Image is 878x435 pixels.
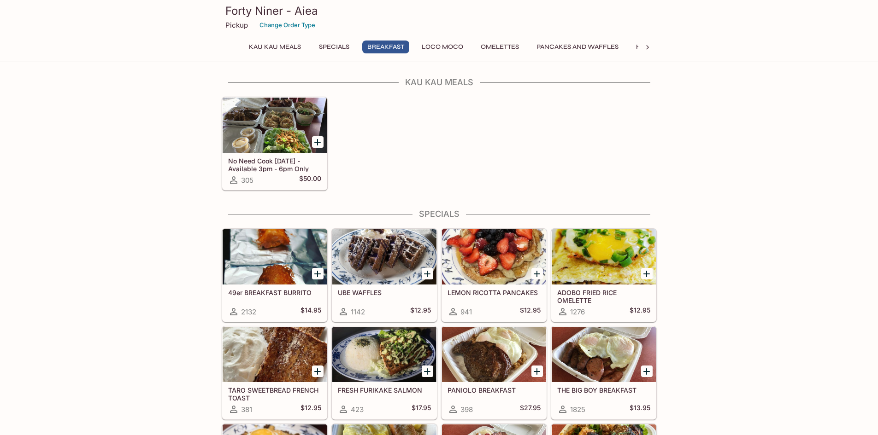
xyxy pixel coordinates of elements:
button: Add PANIOLO BREAKFAST [531,365,543,377]
h5: TARO SWEETBREAD FRENCH TOAST [228,386,321,401]
span: 1825 [570,405,585,414]
span: 1276 [570,307,585,316]
h3: Forty Niner - Aiea [225,4,653,18]
h5: $27.95 [520,404,541,415]
span: 381 [241,405,252,414]
span: 2132 [241,307,256,316]
p: Pickup [225,21,248,29]
button: Add FRESH FURIKAKE SALMON [422,365,433,377]
button: Add LEMON RICOTTA PANCAKES [531,268,543,279]
a: ADOBO FRIED RICE OMELETTE1276$12.95 [551,229,656,322]
a: PANIOLO BREAKFAST398$27.95 [442,326,547,419]
h5: $12.95 [301,404,321,415]
button: Breakfast [362,41,409,53]
div: ADOBO FRIED RICE OMELETTE [552,229,656,284]
h5: $13.95 [630,404,650,415]
button: Add ADOBO FRIED RICE OMELETTE [641,268,653,279]
a: THE BIG BOY BREAKFAST1825$13.95 [551,326,656,419]
span: 398 [460,405,473,414]
h5: No Need Cook [DATE] - Available 3pm - 6pm Only [228,157,321,172]
a: No Need Cook [DATE] - Available 3pm - 6pm Only305$50.00 [222,97,327,190]
h5: UBE WAFFLES [338,289,431,296]
h5: $12.95 [630,306,650,317]
a: LEMON RICOTTA PANCAKES941$12.95 [442,229,547,322]
h5: PANIOLO BREAKFAST [448,386,541,394]
button: Kau Kau Meals [244,41,306,53]
button: Change Order Type [255,18,319,32]
div: TARO SWEETBREAD FRENCH TOAST [223,327,327,382]
span: 1142 [351,307,365,316]
a: 49er BREAKFAST BURRITO2132$14.95 [222,229,327,322]
h5: $12.95 [520,306,541,317]
button: Add UBE WAFFLES [422,268,433,279]
button: Add 49er BREAKFAST BURRITO [312,268,324,279]
button: Hawaiian Style French Toast [631,41,745,53]
button: Pancakes and Waffles [531,41,624,53]
div: LEMON RICOTTA PANCAKES [442,229,546,284]
h4: Kau Kau Meals [222,77,657,87]
span: 941 [460,307,472,316]
a: TARO SWEETBREAD FRENCH TOAST381$12.95 [222,326,327,419]
h5: ADOBO FRIED RICE OMELETTE [557,289,650,304]
div: UBE WAFFLES [332,229,436,284]
button: Add No Need Cook Today - Available 3pm - 6pm Only [312,136,324,148]
h5: LEMON RICOTTA PANCAKES [448,289,541,296]
h5: $17.95 [412,404,431,415]
h5: THE BIG BOY BREAKFAST [557,386,650,394]
a: UBE WAFFLES1142$12.95 [332,229,437,322]
a: FRESH FURIKAKE SALMON423$17.95 [332,326,437,419]
h4: Specials [222,209,657,219]
h5: $50.00 [299,174,321,186]
span: 423 [351,405,364,414]
div: 49er BREAKFAST BURRITO [223,229,327,284]
h5: 49er BREAKFAST BURRITO [228,289,321,296]
button: Add TARO SWEETBREAD FRENCH TOAST [312,365,324,377]
h5: FRESH FURIKAKE SALMON [338,386,431,394]
button: Add THE BIG BOY BREAKFAST [641,365,653,377]
button: Specials [313,41,355,53]
h5: $12.95 [410,306,431,317]
div: FRESH FURIKAKE SALMON [332,327,436,382]
h5: $14.95 [301,306,321,317]
button: Loco Moco [417,41,468,53]
button: Omelettes [476,41,524,53]
div: PANIOLO BREAKFAST [442,327,546,382]
span: 305 [241,176,253,185]
div: No Need Cook Today - Available 3pm - 6pm Only [223,98,327,153]
div: THE BIG BOY BREAKFAST [552,327,656,382]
